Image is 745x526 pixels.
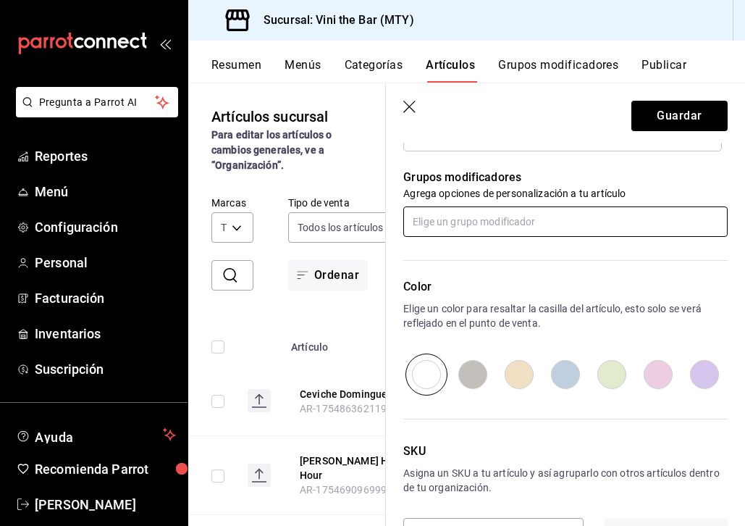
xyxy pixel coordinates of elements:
span: Menú [35,182,176,201]
span: AR-1754863621196 [300,403,392,414]
input: Buscar artículo [245,261,253,290]
button: edit-product-location [300,454,416,483]
span: Pregunta a Parrot AI [39,95,156,110]
p: Agrega opciones de personalización a tu artículo [403,186,728,201]
button: Artículos [426,58,475,83]
span: Ayuda [35,426,157,443]
button: Guardar [631,101,728,131]
p: SKU [403,443,728,460]
label: Tipo de venta [288,198,414,208]
span: Inventarios [35,324,176,343]
span: Todas las marcas, Sin marca [221,220,227,235]
button: Publicar [641,58,686,83]
a: Pregunta a Parrot AI [10,105,178,120]
input: Elige un grupo modificador [403,206,728,237]
span: Personal [35,253,176,272]
p: Color [403,278,728,296]
button: Resumen [211,58,261,83]
p: Grupos modificadores [403,169,728,186]
div: Artículos sucursal [211,106,328,128]
span: Facturación [35,288,176,308]
button: Ordenar [288,260,368,291]
span: Configuración [35,217,176,237]
button: Categorías [345,58,403,83]
label: Marcas [211,198,253,208]
button: Pregunta a Parrot AI [16,87,178,117]
span: AR-1754690969996 [300,484,392,496]
strong: Para editar los artículos o cambios generales, ve a “Organización”. [211,129,332,171]
span: Todos los artículos [298,220,384,235]
th: Artículo [282,320,433,366]
p: Elige un color para resaltar la casilla del artículo, esto solo se verá reflejado en el punto de ... [403,301,728,330]
span: Suscripción [35,359,176,379]
h3: Sucursal: Vini the Bar (MTY) [252,12,414,29]
button: open_drawer_menu [159,38,171,49]
span: Recomienda Parrot [35,459,176,479]
button: edit-product-location [300,387,416,401]
span: [PERSON_NAME] [35,495,176,514]
button: Grupos modificadores [498,58,618,83]
span: Reportes [35,146,176,166]
p: Asigna un SKU a tu artículo y así agruparlo con otros artículos dentro de tu organización. [403,466,728,495]
button: Menús [285,58,321,83]
div: navigation tabs [211,58,745,83]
